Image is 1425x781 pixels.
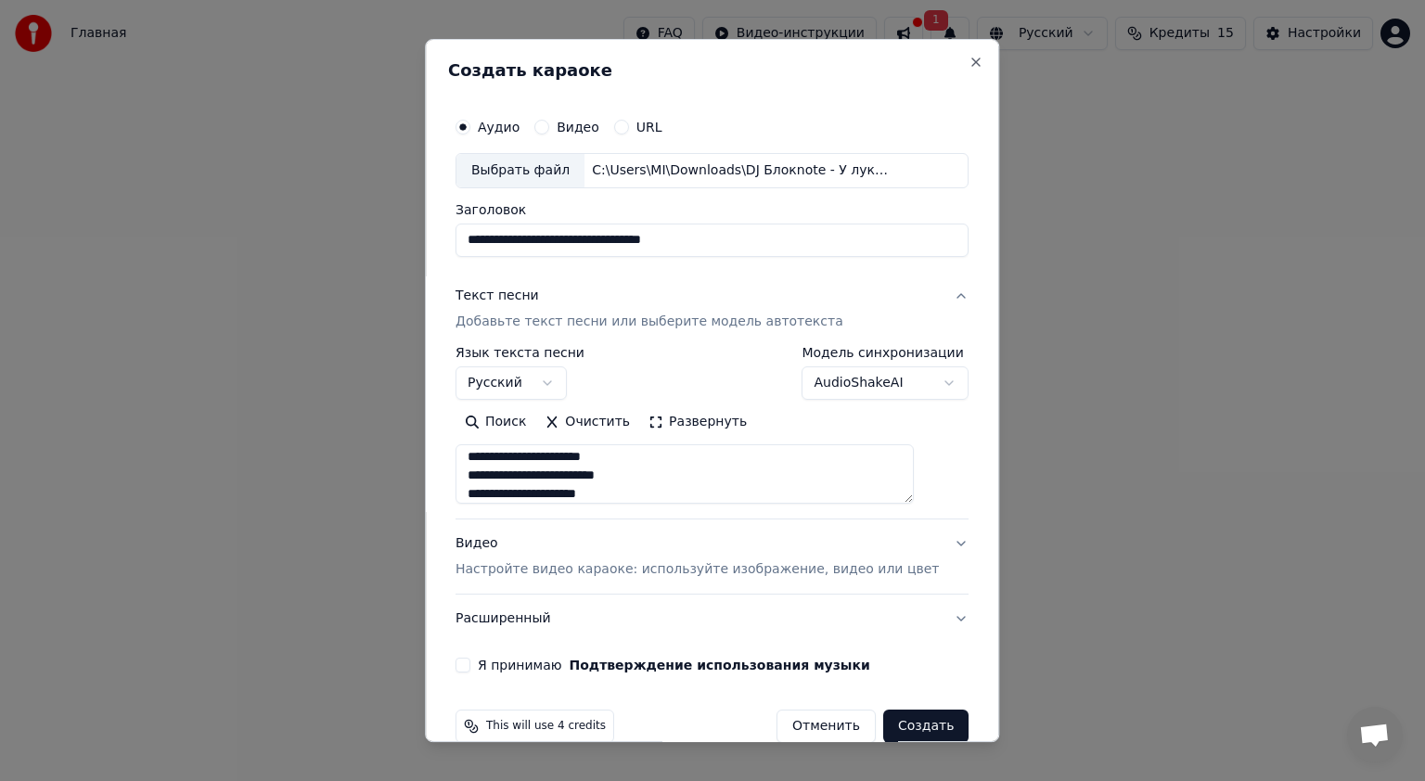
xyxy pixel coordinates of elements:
p: Добавьте текст песни или выберите модель автотекста [456,313,843,331]
label: Аудио [478,121,520,134]
label: Язык текста песни [456,346,584,359]
h2: Создать караоке [448,62,976,79]
button: Развернуть [639,407,756,437]
button: Очистить [536,407,640,437]
label: Заголовок [456,203,969,216]
div: Видео [456,534,939,579]
div: Текст песниДобавьте текст песни или выберите модель автотекста [456,346,969,519]
button: Создать [883,710,969,743]
button: Я принимаю [570,659,870,672]
div: Выбрать файл [456,154,584,187]
label: Модель синхронизации [802,346,969,359]
label: Я принимаю [478,659,870,672]
p: Настройте видео караоке: используйте изображение, видео или цвет [456,560,939,579]
span: This will use 4 credits [486,719,606,734]
div: Текст песни [456,287,539,305]
label: Видео [557,121,599,134]
button: Поиск [456,407,535,437]
button: Отменить [777,710,876,743]
div: C:\Users\MI\Downloads\DJ Блокnote - У лукоморья дуб зелёный.mp3 [584,161,900,180]
button: Текст песниДобавьте текст песни или выберите модель автотекста [456,272,969,346]
button: ВидеоНастройте видео караоке: используйте изображение, видео или цвет [456,519,969,594]
label: URL [636,121,662,134]
button: Расширенный [456,595,969,643]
